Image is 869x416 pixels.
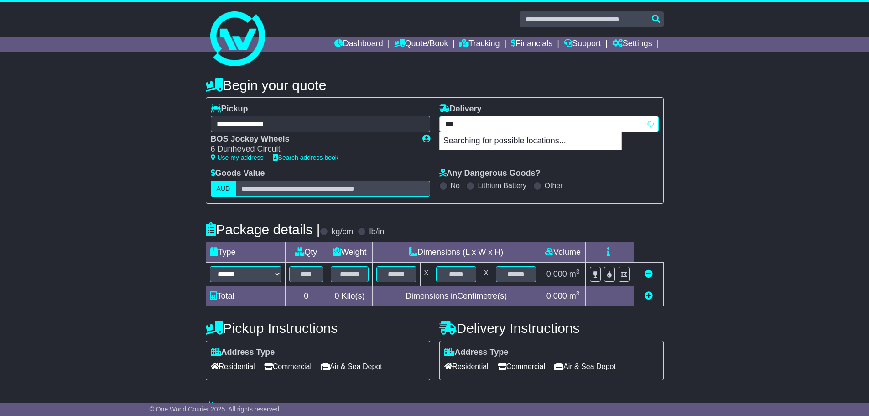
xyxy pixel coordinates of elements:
td: Qty [286,242,327,262]
td: x [421,262,432,286]
a: Add new item [645,291,653,300]
td: Volume [540,242,586,262]
span: 0.000 [546,269,567,279]
td: Weight [327,242,372,262]
span: Residential [444,359,489,374]
label: Pickup [211,104,248,114]
span: © One World Courier 2025. All rights reserved. [150,405,281,413]
a: Search address book [273,154,338,161]
span: Residential [211,359,255,374]
td: Total [206,286,286,306]
label: Any Dangerous Goods? [439,169,541,179]
span: Commercial [264,359,312,374]
a: Support [564,37,601,52]
td: Kilo(s) [327,286,372,306]
td: x [480,262,492,286]
h4: Package details | [206,222,320,237]
span: Commercial [498,359,545,374]
a: Remove this item [645,269,653,279]
a: Quote/Book [394,37,448,52]
label: No [451,181,460,190]
label: AUD [211,181,236,197]
span: 0.000 [546,291,567,300]
span: Air & Sea Depot [321,359,382,374]
h4: Pickup Instructions [206,321,430,336]
label: lb/in [369,227,384,237]
div: 6 Dunheved Circuit [211,144,413,154]
a: Dashboard [334,37,383,52]
a: Tracking [459,37,500,52]
td: Type [206,242,286,262]
a: Use my address [211,154,264,161]
a: Financials [511,37,552,52]
sup: 3 [576,268,580,275]
td: Dimensions in Centimetre(s) [372,286,540,306]
h4: Delivery Instructions [439,321,664,336]
sup: 3 [576,290,580,297]
span: Air & Sea Depot [554,359,616,374]
div: BOS Jockey Wheels [211,134,413,144]
span: 0 [335,291,339,300]
span: m [569,269,580,279]
a: Settings [612,37,652,52]
label: Other [545,181,563,190]
label: Goods Value [211,169,265,179]
typeahead: Please provide city [439,116,659,132]
td: 0 [286,286,327,306]
h4: Warranty & Insurance [206,401,664,416]
h4: Begin your quote [206,78,664,93]
span: m [569,291,580,300]
label: Lithium Battery [478,181,526,190]
td: Dimensions (L x W x H) [372,242,540,262]
label: Delivery [439,104,482,114]
label: Address Type [211,348,275,358]
label: Address Type [444,348,509,358]
p: Searching for possible locations... [440,132,621,150]
label: kg/cm [331,227,353,237]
